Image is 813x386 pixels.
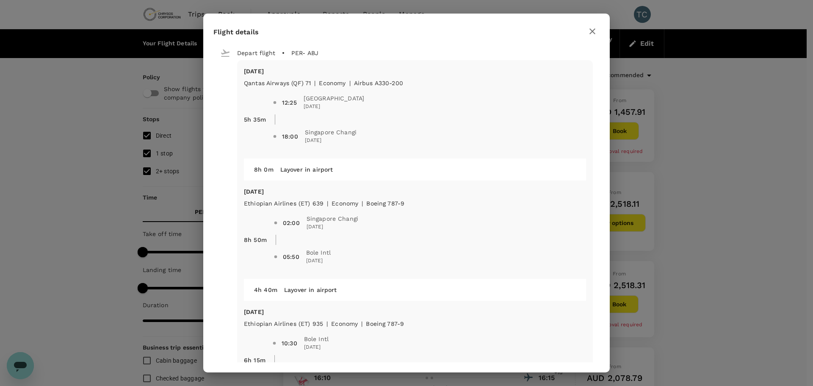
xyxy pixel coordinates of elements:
span: | [361,320,362,327]
span: Singapore Changi [305,128,357,136]
p: [DATE] [244,187,586,196]
p: 5h 35m [244,115,266,124]
p: Boeing 787-9 [366,199,404,208]
span: [DATE] [306,257,331,265]
div: 18:00 [282,132,298,141]
p: 6h 15m [244,356,265,364]
span: 8h 0m [254,166,274,173]
p: Depart flight [237,49,275,57]
span: [DATE] [305,136,357,145]
span: Layover in airport [284,286,337,293]
span: Flight details [213,28,259,36]
p: economy [332,199,358,208]
span: [DATE] [307,223,358,231]
p: 8h 50m [244,236,267,244]
p: [DATE] [244,308,586,316]
p: [DATE] [244,67,586,75]
p: Qantas Airways (QF) 71 [244,79,311,87]
span: 4h 40m [254,286,277,293]
p: Ethiopian Airlines (ET) 639 [244,199,324,208]
p: Ethiopian Airlines (ET) 935 [244,319,323,328]
p: economy [319,79,346,87]
p: economy [331,319,358,328]
div: 12:25 [282,98,297,107]
div: 02:00 [283,219,300,227]
p: Boeing 787-9 [366,319,404,328]
span: | [314,80,315,86]
div: 10:30 [282,339,297,347]
span: Singapore Changi [307,214,358,223]
span: | [326,320,328,327]
span: Layover in airport [280,166,333,173]
span: | [327,200,328,207]
span: [DATE] [304,343,329,352]
p: Airbus A330-200 [354,79,403,87]
span: [GEOGRAPHIC_DATA] [304,94,365,103]
span: [DATE] [304,103,365,111]
span: Bole Intl [304,335,329,343]
span: | [362,200,363,207]
p: PER - ABJ [291,49,318,57]
div: 05:50 [283,253,299,261]
span: | [349,80,351,86]
span: Bole Intl [306,248,331,257]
